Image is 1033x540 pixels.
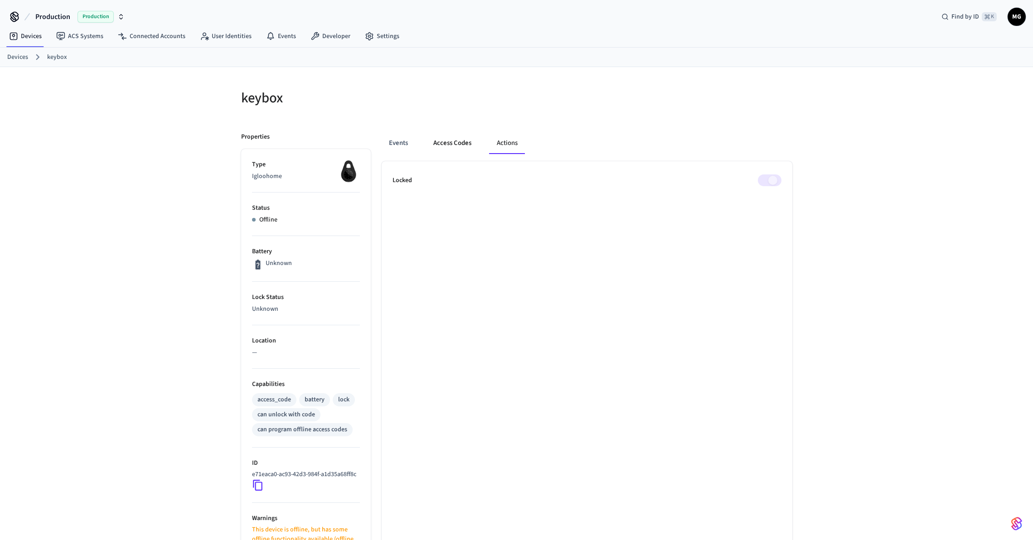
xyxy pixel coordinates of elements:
button: Events [382,132,415,154]
div: can program offline access codes [257,425,347,434]
p: Lock Status [252,293,360,302]
p: Locked [393,176,412,185]
div: Find by ID⌘ K [934,9,1004,25]
p: Status [252,203,360,213]
a: Developer [303,28,358,44]
a: User Identities [193,28,259,44]
a: keybox [47,53,67,62]
span: ⌘ K [982,12,997,21]
div: lock [338,395,349,405]
p: Type [252,160,360,169]
a: Settings [358,28,407,44]
a: Devices [2,28,49,44]
h5: keybox [241,89,511,107]
span: Production [35,11,70,22]
p: e71eaca0-ac93-42d3-984f-a1d35a68ff8c [252,470,356,479]
a: Connected Accounts [111,28,193,44]
p: Properties [241,132,270,142]
p: Unknown [266,259,292,268]
p: Warnings [252,514,360,523]
span: Production [78,11,114,23]
img: igloohome_igke [337,160,360,183]
div: can unlock with code [257,410,315,419]
span: MG [1009,9,1025,25]
p: Igloohome [252,172,360,181]
a: ACS Systems [49,28,111,44]
a: Devices [7,53,28,62]
button: Actions [490,132,525,154]
div: battery [305,395,325,405]
div: ant example [382,132,792,154]
p: — [252,348,360,357]
p: Offline [259,215,277,225]
a: Events [259,28,303,44]
button: Access Codes [426,132,479,154]
span: Find by ID [951,12,979,21]
button: MG [1008,8,1026,26]
p: Unknown [252,304,360,314]
div: access_code [257,395,291,405]
p: Location [252,336,360,346]
img: SeamLogoGradient.69752ec5.svg [1011,516,1022,531]
p: Battery [252,247,360,256]
p: Capabilities [252,380,360,389]
p: ID [252,458,360,468]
